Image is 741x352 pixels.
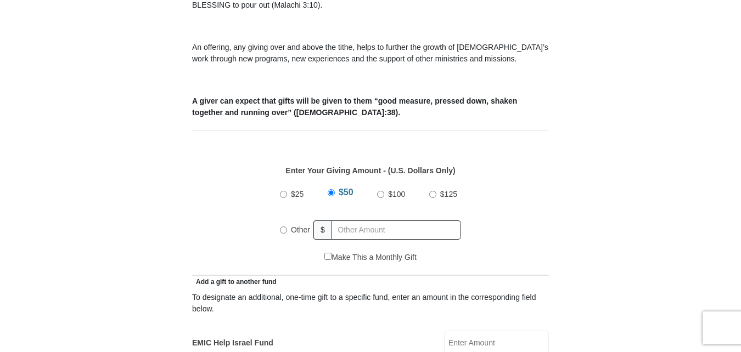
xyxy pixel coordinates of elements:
span: Other [291,225,310,234]
div: To designate an additional, one-time gift to a specific fund, enter an amount in the correspondin... [192,292,549,315]
span: $50 [339,188,353,197]
p: An offering, any giving over and above the tithe, helps to further the growth of [DEMOGRAPHIC_DAT... [192,42,549,65]
label: Make This a Monthly Gift [324,252,417,263]
label: EMIC Help Israel Fund [192,337,273,349]
input: Other Amount [332,220,461,240]
span: $25 [291,190,304,198]
span: $125 [440,190,457,198]
span: $ [313,220,332,240]
span: Add a gift to another fund [192,278,277,286]
input: Make This a Monthly Gift [324,253,332,260]
strong: Enter Your Giving Amount - (U.S. Dollars Only) [285,166,455,175]
b: A giver can expect that gifts will be given to them “good measure, pressed down, shaken together ... [192,96,517,117]
span: $100 [388,190,405,198]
